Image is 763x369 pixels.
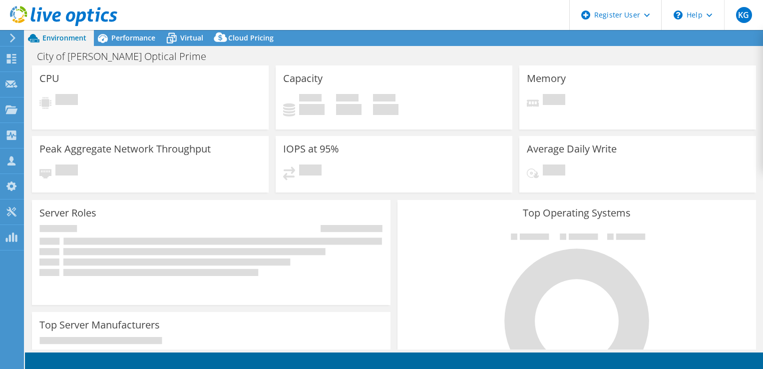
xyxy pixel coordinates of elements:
h3: Average Daily Write [527,143,617,154]
h4: 0 GiB [336,104,362,115]
span: Pending [543,164,565,178]
h4: 0 GiB [373,104,398,115]
span: Free [336,94,359,104]
h3: Top Operating Systems [405,207,749,218]
h3: CPU [39,73,59,84]
span: Used [299,94,322,104]
span: Total [373,94,395,104]
span: Pending [55,164,78,178]
h3: Memory [527,73,566,84]
h4: 0 GiB [299,104,325,115]
span: Pending [55,94,78,107]
span: Environment [42,33,86,42]
h1: City of [PERSON_NAME] Optical Prime [32,51,222,62]
h3: Top Server Manufacturers [39,319,160,330]
span: Virtual [180,33,203,42]
span: Cloud Pricing [228,33,274,42]
span: KG [736,7,752,23]
h3: Server Roles [39,207,96,218]
span: Pending [543,94,565,107]
h3: IOPS at 95% [283,143,339,154]
h3: Capacity [283,73,323,84]
svg: \n [674,10,683,19]
h3: Peak Aggregate Network Throughput [39,143,211,154]
span: Pending [299,164,322,178]
span: Performance [111,33,155,42]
